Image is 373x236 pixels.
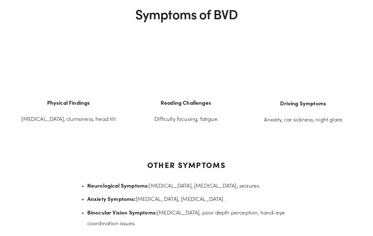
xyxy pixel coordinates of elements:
p: Anxiety, car sickness, night glare. [251,114,357,125]
strong: Reading Challenges [161,99,211,106]
p: [MEDICAL_DATA], clumsiness, head tilt. [16,114,122,124]
p: [MEDICAL_DATA], [MEDICAL_DATA]. [87,194,299,204]
p: Difficulty focusing, fatigue. [133,114,240,124]
p: [MEDICAL_DATA], poor depth perception, hand-eye coordination issues. [87,207,299,229]
strong: Physical Findings [47,99,90,106]
h3: Other symptoms [75,158,299,173]
p: [MEDICAL_DATA], [MEDICAL_DATA], seizures. [87,180,299,191]
strong: Anxiety Symptoms: [87,195,136,202]
strong: Binocular Vision Symptoms: [87,209,157,216]
strong: Neurological Symptoms: [87,182,149,189]
strong: Driving Symptoms [280,100,326,107]
h2: Symptoms of BVD [75,6,299,22]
